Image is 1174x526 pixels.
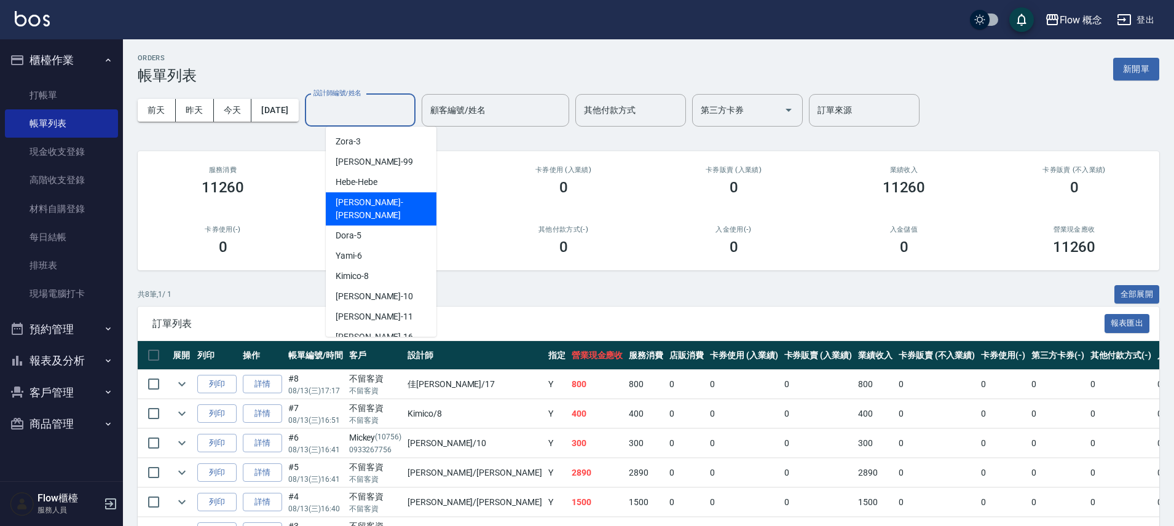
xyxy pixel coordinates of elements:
[336,290,413,303] span: [PERSON_NAME] -10
[855,488,896,517] td: 1500
[569,341,626,370] th: 營業現金應收
[896,370,978,399] td: 0
[349,385,401,396] p: 不留客資
[1087,370,1155,399] td: 0
[493,226,634,234] h2: 其他付款方式(-)
[978,488,1028,517] td: 0
[1070,179,1079,196] h3: 0
[707,341,781,370] th: 卡券使用 (入業績)
[545,341,569,370] th: 指定
[626,341,666,370] th: 服務消費
[349,474,401,485] p: 不留客資
[336,135,361,148] span: Zora -3
[1087,429,1155,458] td: 0
[781,399,856,428] td: 0
[5,313,118,345] button: 預約管理
[173,493,191,511] button: expand row
[559,179,568,196] h3: 0
[855,399,896,428] td: 400
[559,238,568,256] h3: 0
[1004,166,1144,174] h2: 卡券販賣 (不入業績)
[349,402,401,415] div: 不留客資
[285,488,346,517] td: #4
[202,179,245,196] h3: 11260
[896,429,978,458] td: 0
[285,370,346,399] td: #8
[855,370,896,399] td: 800
[707,458,781,487] td: 0
[243,434,282,453] a: 詳情
[336,229,361,242] span: Dora -5
[1009,7,1034,32] button: save
[1105,317,1150,329] a: 報表匯出
[37,504,100,516] p: 服務人員
[1113,63,1159,74] a: 新開單
[138,67,197,84] h3: 帳單列表
[152,226,293,234] h2: 卡券使用(-)
[336,155,413,168] span: [PERSON_NAME] -99
[170,341,194,370] th: 展開
[1028,458,1087,487] td: 0
[1004,226,1144,234] h2: 營業現金應收
[883,179,926,196] h3: 11260
[243,404,282,423] a: 詳情
[5,408,118,440] button: 商品管理
[349,415,401,426] p: 不留客資
[5,195,118,223] a: 材料自購登錄
[978,399,1028,428] td: 0
[243,463,282,482] a: 詳情
[1053,238,1096,256] h3: 11260
[173,375,191,393] button: expand row
[197,434,237,453] button: 列印
[569,429,626,458] td: 300
[243,493,282,512] a: 詳情
[1087,488,1155,517] td: 0
[569,488,626,517] td: 1500
[1112,9,1159,31] button: 登出
[404,429,545,458] td: [PERSON_NAME] /10
[855,429,896,458] td: 300
[707,488,781,517] td: 0
[626,488,666,517] td: 1500
[5,345,118,377] button: 報表及分析
[313,88,361,98] label: 設計師編號/姓名
[5,223,118,251] a: 每日結帳
[781,458,856,487] td: 0
[663,226,804,234] h2: 入金使用(-)
[978,429,1028,458] td: 0
[1113,58,1159,80] button: 新開單
[5,81,118,109] a: 打帳單
[626,429,666,458] td: 300
[194,341,240,370] th: 列印
[243,375,282,394] a: 詳情
[288,474,343,485] p: 08/13 (三) 16:41
[1087,341,1155,370] th: 其他付款方式(-)
[666,341,707,370] th: 店販消費
[375,431,401,444] p: (10756)
[349,372,401,385] div: 不留客資
[173,404,191,423] button: expand row
[219,238,227,256] h3: 0
[707,370,781,399] td: 0
[349,461,401,474] div: 不留客資
[285,429,346,458] td: #6
[323,166,463,174] h2: 店販消費
[336,196,427,222] span: [PERSON_NAME] -[PERSON_NAME]
[545,370,569,399] td: Y
[336,176,377,189] span: Hebe -Hebe
[707,429,781,458] td: 0
[404,341,545,370] th: 設計師
[349,431,401,444] div: Mickey
[663,166,804,174] h2: 卡券販賣 (入業績)
[1028,429,1087,458] td: 0
[1087,399,1155,428] td: 0
[855,341,896,370] th: 業績收入
[10,492,34,516] img: Person
[197,375,237,394] button: 列印
[404,458,545,487] td: [PERSON_NAME] /[PERSON_NAME]
[1028,370,1087,399] td: 0
[285,341,346,370] th: 帳單編號/時間
[626,458,666,487] td: 2890
[214,99,252,122] button: 今天
[152,318,1105,330] span: 訂單列表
